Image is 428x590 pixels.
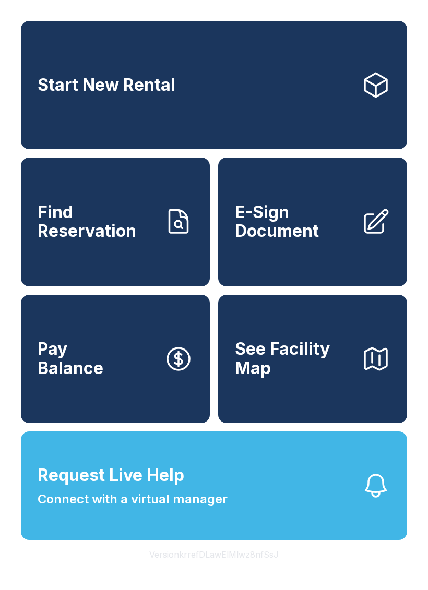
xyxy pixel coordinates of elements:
button: Request Live HelpConnect with a virtual manager [21,431,407,540]
a: Start New Rental [21,21,407,149]
span: E-Sign Document [235,203,353,241]
button: PayBalance [21,295,210,423]
span: Request Live Help [38,463,184,488]
span: Connect with a virtual manager [38,490,228,509]
a: E-Sign Document [218,158,407,286]
span: See Facility Map [235,340,353,378]
span: Start New Rental [38,76,175,95]
span: Pay Balance [38,340,103,378]
button: VersionkrrefDLawElMlwz8nfSsJ [141,540,287,569]
span: Find Reservation [38,203,156,241]
a: Find Reservation [21,158,210,286]
button: See Facility Map [218,295,407,423]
